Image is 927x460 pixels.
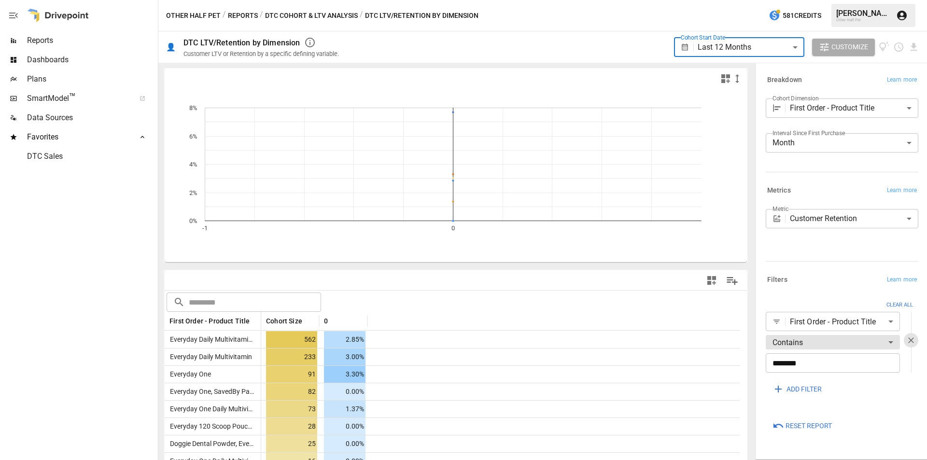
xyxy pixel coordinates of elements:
[324,418,365,435] span: 0.00%
[27,112,156,124] span: Data Sources
[767,185,791,196] h6: Metrics
[189,104,197,112] text: 8%
[790,98,918,118] div: First Order - Product Title
[893,42,904,53] button: Schedule report
[908,42,919,53] button: Download report
[266,366,317,383] span: 91
[183,38,300,47] div: DTC LTV/Retention by Dimension
[189,189,197,196] text: 2%
[324,366,365,383] span: 3.30%
[772,129,845,137] label: Interval Since First Purchase
[228,10,258,22] button: Reports
[721,270,743,292] button: Manage Columns
[790,209,918,228] div: Customer Retention
[266,348,317,365] span: 233
[266,383,317,400] span: 82
[266,401,317,418] span: 73
[266,418,317,435] span: 28
[766,133,918,153] div: Month
[887,186,917,195] span: Learn more
[166,422,341,430] span: Everyday 120 Scoop Pouch, SavedBy Package Protection
[681,33,725,42] label: Cohort Start Date
[790,316,885,327] span: First Order - Product Title
[787,383,822,395] span: ADD FILTER
[189,217,197,224] text: 0%
[887,275,917,285] span: Learn more
[812,39,875,56] button: Customize
[698,42,751,52] span: Last 12 Months
[189,133,197,140] text: 6%
[27,93,129,104] span: SmartModel
[767,275,787,285] h6: Filters
[166,370,211,378] span: Everyday One
[202,224,208,232] text: -1
[265,10,358,22] button: DTC Cohort & LTV Analysis
[887,75,917,85] span: Learn more
[323,243,402,251] text: Months Since First Purchase
[786,420,832,432] span: Reset Report
[183,50,339,57] div: Customer LTV or Retention by a specific defining variable.
[324,401,365,418] span: 1.37%
[324,316,328,326] span: 0
[189,161,197,168] text: 4%
[266,316,302,326] span: Cohort Size
[879,39,890,56] button: View documentation
[772,205,788,213] label: Metric
[166,440,410,447] span: Doggie Dental Powder, Everyday Daily Multivitamin, SavedBy Package Protection
[27,131,129,143] span: Favorites
[836,9,890,18] div: [PERSON_NAME]
[27,54,156,66] span: Dashboards
[260,10,263,22] div: /
[360,10,363,22] div: /
[831,41,868,53] span: Customize
[881,298,918,312] button: Clear ALl
[766,417,839,434] button: Reset Report
[324,383,365,400] span: 0.00%
[451,224,455,232] text: 0
[27,73,156,85] span: Plans
[765,7,825,25] button: 581Credits
[166,42,176,52] div: 👤
[772,94,818,102] label: Cohort Dimension
[169,316,250,326] span: First Order - Product Title
[266,435,317,452] span: 25
[27,151,156,162] span: DTC Sales
[766,333,900,352] div: Contains
[324,348,365,365] span: 3.00%
[166,353,252,361] span: Everyday Daily Multivitamin
[165,88,741,262] div: A chart.
[166,10,221,22] button: Other Half Pet
[836,18,890,22] div: Other Half Pet
[165,88,735,262] svg: A chart.
[766,380,829,398] button: ADD FILTER
[27,35,156,46] span: Reports
[192,96,368,101] text: For visual display, only the top 10 based on cohort size outputted in the chart below.
[324,331,365,348] span: 2.85%
[266,331,317,348] span: 562
[166,335,341,343] span: Everyday Daily Multivitamin, SavedBy Package Protection
[166,388,300,395] span: Everyday One, SavedBy Package Protection
[223,10,226,22] div: /
[783,10,821,22] span: 581 Credits
[69,91,76,103] span: ™
[166,405,355,413] span: Everyday One Daily Multivitamin, SavedBy Package Protection
[324,435,365,452] span: 0.00%
[767,75,802,85] h6: Breakdown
